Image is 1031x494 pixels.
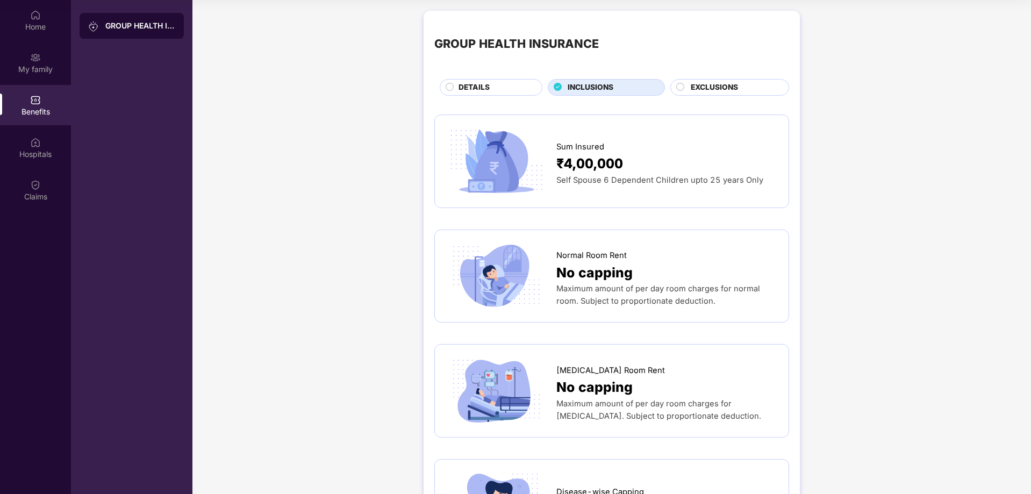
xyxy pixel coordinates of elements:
[556,377,633,398] span: No capping
[88,21,99,32] img: svg+xml;base64,PHN2ZyB3aWR0aD0iMjAiIGhlaWdodD0iMjAiIHZpZXdCb3g9IjAgMCAyMCAyMCIgZmlsbD0ibm9uZSIgeG...
[30,137,41,148] img: svg+xml;base64,PHN2ZyBpZD0iSG9zcGl0YWxzIiB4bWxucz0iaHR0cDovL3d3dy53My5vcmcvMjAwMC9zdmciIHdpZHRoPS...
[556,399,761,421] span: Maximum amount of per day room charges for [MEDICAL_DATA]. Subject to proportionate deduction.
[446,355,547,426] img: icon
[30,95,41,105] img: svg+xml;base64,PHN2ZyBpZD0iQmVuZWZpdHMiIHhtbG5zPSJodHRwOi8vd3d3LnczLm9yZy8yMDAwL3N2ZyIgd2lkdGg9Ij...
[446,241,547,312] img: icon
[434,34,599,53] div: GROUP HEALTH INSURANCE
[556,284,760,306] span: Maximum amount of per day room charges for normal room. Subject to proportionate deduction.
[30,180,41,190] img: svg+xml;base64,PHN2ZyBpZD0iQ2xhaW0iIHhtbG5zPSJodHRwOi8vd3d3LnczLm9yZy8yMDAwL3N2ZyIgd2lkdGg9IjIwIi...
[30,10,41,20] img: svg+xml;base64,PHN2ZyBpZD0iSG9tZSIgeG1sbnM9Imh0dHA6Ly93d3cudzMub3JnLzIwMDAvc3ZnIiB3aWR0aD0iMjAiIG...
[459,82,490,94] span: DETAILS
[556,175,763,185] span: Self Spouse 6 Dependent Children upto 25 years Only
[691,82,738,94] span: EXCLUSIONS
[556,249,627,262] span: Normal Room Rent
[568,82,613,94] span: INCLUSIONS
[556,153,623,174] span: ₹4,00,000
[556,141,604,153] span: Sum Insured
[105,20,175,31] div: GROUP HEALTH INSURANCE
[556,262,633,283] span: No capping
[30,52,41,63] img: svg+xml;base64,PHN2ZyB3aWR0aD0iMjAiIGhlaWdodD0iMjAiIHZpZXdCb3g9IjAgMCAyMCAyMCIgZmlsbD0ibm9uZSIgeG...
[556,364,665,377] span: [MEDICAL_DATA] Room Rent
[446,126,547,197] img: icon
